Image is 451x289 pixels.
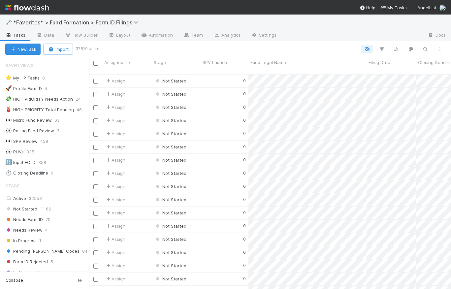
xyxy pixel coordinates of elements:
[105,223,125,229] span: Assign
[93,132,98,137] input: Toggle Row Selected
[154,131,186,136] span: Not Started
[5,116,52,124] div: Micro Fund Review
[154,78,186,83] span: Not Started
[243,130,246,137] div: 0
[59,30,103,41] a: Flow Builder
[243,209,246,216] div: 0
[154,275,186,282] div: Not Started
[5,205,37,213] span: Not Started
[154,105,186,110] span: Not Started
[154,117,186,124] div: Not Started
[105,91,125,97] span: Assign
[105,262,125,269] div: Assign
[5,138,12,144] span: 👀
[154,263,186,268] span: Not Started
[26,148,41,156] span: 335
[417,5,436,10] span: AngelList
[243,143,246,150] div: 0
[243,236,246,242] div: 0
[5,258,48,266] span: Form ID Rejected
[381,5,407,10] span: My Tasks
[93,79,98,84] input: Toggle Row Selected
[105,78,125,84] span: Assign
[422,30,451,41] a: Docs
[93,224,98,229] input: Toggle Row Selected
[93,105,98,110] input: Toggle Row Selected
[105,209,125,216] span: Assign
[5,74,40,82] div: My HP Tasks
[105,170,125,177] span: Assign
[103,30,136,41] a: Layout
[243,90,246,97] div: 0
[5,84,42,93] div: Prefile Form D
[360,4,375,11] div: Help
[105,104,125,111] div: Assign
[29,196,42,201] span: 32553
[40,137,55,145] span: 458
[154,196,186,203] div: Not Started
[93,61,98,66] input: Toggle All Rows Selected
[31,30,59,41] a: Data
[5,170,12,176] span: ⏱️
[5,106,74,114] div: HIGH PRIORITY Total Pending
[105,130,125,137] span: Assign
[5,95,73,103] div: HIGH PRIORITY Needs Action
[105,196,125,203] div: Assign
[93,171,98,176] input: Toggle Row Selected
[5,268,34,276] span: FF Review
[105,117,125,124] span: Assign
[5,44,41,55] button: NewTask
[154,249,186,256] div: Not Started
[93,184,98,189] input: Toggle Row Selected
[105,236,125,242] div: Assign
[243,275,246,282] div: 0
[439,5,446,11] img: avatar_b467e446-68e1-4310-82a7-76c532dc3f4b.png
[93,277,98,282] input: Toggle Row Selected
[243,183,246,189] div: 0
[46,215,50,224] span: 70
[93,250,98,255] input: Toggle Row Selected
[42,74,51,82] span: 0
[5,226,43,234] span: Needs Review
[5,149,12,154] span: 👀
[93,92,98,97] input: Toggle Row Selected
[5,2,49,13] img: logo-inverted-e16ddd16eac7371096b0.svg
[178,30,208,41] a: Team
[369,59,390,66] span: Filing Date
[154,130,186,137] div: Not Started
[105,157,125,163] span: Assign
[154,59,166,66] span: Stage
[154,91,186,97] span: Not Started
[154,223,186,229] span: Not Started
[154,78,186,84] div: Not Started
[5,127,54,135] div: Rolling Fund Review
[5,194,87,203] div: Active
[5,85,12,91] span: 🚀
[154,170,186,177] div: Not Started
[243,222,246,229] div: 0
[93,211,98,216] input: Toggle Row Selected
[243,262,246,269] div: 0
[5,96,12,102] span: 💸
[105,249,125,256] span: Assign
[82,247,87,255] span: 84
[65,32,98,38] span: Flow Builder
[5,179,19,192] span: Stage
[154,157,186,163] span: Not Started
[243,104,246,110] div: 0
[154,236,186,242] div: Not Started
[5,159,12,165] span: 🔢
[45,84,54,93] span: 4
[243,156,246,163] div: 0
[154,171,186,176] span: Not Started
[5,148,24,156] div: RUVs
